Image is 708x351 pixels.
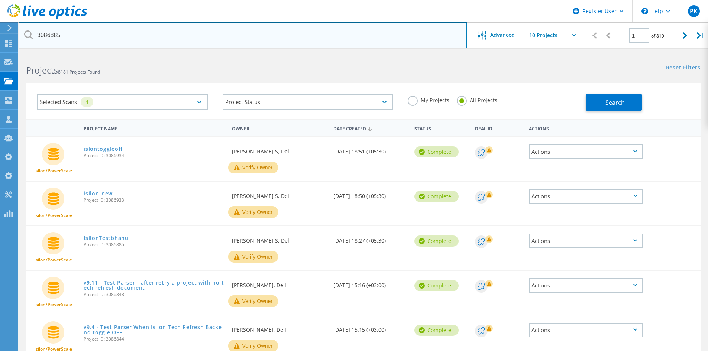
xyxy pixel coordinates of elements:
[34,213,72,218] span: Isilon/PowerScale
[84,146,123,152] a: islontoggleoff
[690,8,697,14] span: PK
[228,295,278,307] button: Verify Owner
[605,98,625,107] span: Search
[228,315,329,340] div: [PERSON_NAME], Dell
[37,94,208,110] div: Selected Scans
[228,251,278,263] button: Verify Owner
[34,258,72,262] span: Isilon/PowerScale
[19,22,467,48] input: Search projects by name, owner, ID, company, etc
[84,153,224,158] span: Project ID: 3086934
[529,234,643,248] div: Actions
[330,226,411,251] div: [DATE] 18:27 (+05:30)
[81,97,93,107] div: 1
[80,121,228,135] div: Project Name
[414,280,459,291] div: Complete
[228,206,278,218] button: Verify Owner
[330,121,411,135] div: Date Created
[414,325,459,336] div: Complete
[414,146,459,157] div: Complete
[529,323,643,337] div: Actions
[330,137,411,162] div: [DATE] 18:51 (+05:30)
[666,65,701,71] a: Reset Filters
[529,189,643,204] div: Actions
[7,16,87,21] a: Live Optics Dashboard
[84,292,224,297] span: Project ID: 3086848
[228,226,329,251] div: [PERSON_NAME] S, Dell
[414,235,459,247] div: Complete
[490,32,515,38] span: Advanced
[330,271,411,295] div: [DATE] 15:16 (+03:00)
[414,191,459,202] div: Complete
[330,182,411,206] div: [DATE] 18:50 (+05:30)
[34,302,72,307] span: Isilon/PowerScale
[26,64,58,76] b: Projects
[84,325,224,335] a: v9.4 - Test Parser When Isilon Tech Refresh Backend toggle OFF
[84,280,224,290] a: v9.11 - Test Parser - after retry a project with no tech refresh document
[58,69,100,75] span: 8181 Projects Found
[228,121,329,135] div: Owner
[228,137,329,162] div: [PERSON_NAME] S, Dell
[84,337,224,341] span: Project ID: 3086844
[411,121,471,135] div: Status
[641,8,648,14] svg: \n
[34,169,72,173] span: Isilon/PowerScale
[330,315,411,340] div: [DATE] 15:15 (+03:00)
[585,22,601,49] div: |
[457,96,497,103] label: All Projects
[228,182,329,206] div: [PERSON_NAME] S, Dell
[228,271,329,295] div: [PERSON_NAME], Dell
[529,144,643,159] div: Actions
[84,198,224,202] span: Project ID: 3086933
[223,94,393,110] div: Project Status
[529,278,643,293] div: Actions
[471,121,525,135] div: Deal Id
[586,94,642,111] button: Search
[84,235,129,241] a: IsilonTestbhanu
[693,22,708,49] div: |
[408,96,449,103] label: My Projects
[84,243,224,247] span: Project ID: 3086885
[84,191,113,196] a: isilon_new
[525,121,647,135] div: Actions
[228,162,278,173] button: Verify Owner
[651,33,664,39] span: of 819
